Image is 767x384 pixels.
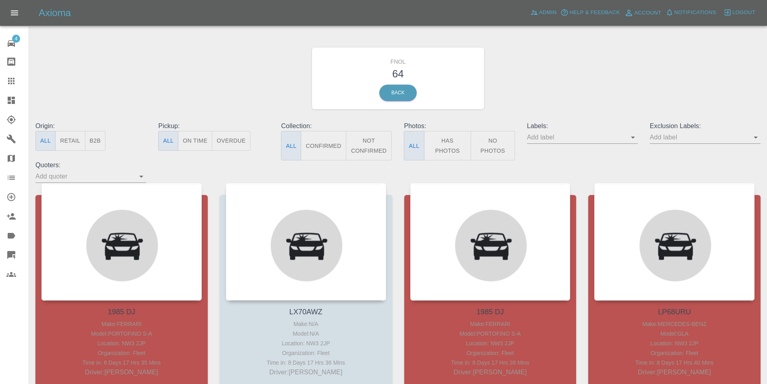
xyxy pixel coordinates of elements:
[281,121,392,131] p: Collection:
[412,367,569,377] p: Driver: [PERSON_NAME]
[43,367,200,377] p: Driver: [PERSON_NAME]
[228,319,384,329] div: Make: N/A
[412,348,569,358] div: Organization: Fleet
[85,131,106,151] button: B2B
[732,8,755,17] span: Logout
[5,3,24,23] button: Open drawer
[596,367,753,377] p: Driver: [PERSON_NAME]
[346,131,392,160] button: Not Confirmed
[318,54,478,66] h6: FNOL
[527,131,626,143] input: Add label
[404,121,515,131] p: Photos:
[108,308,135,316] a: 1985 DJ
[527,121,638,131] p: Labels:
[35,131,56,151] button: All
[228,329,384,338] div: Model: N/A
[622,6,664,19] a: Account
[412,358,569,367] div: Time in: 8 Days 17 Hrs 39 Mins
[650,131,748,143] input: Add label
[289,308,323,316] a: LX70AWZ
[43,329,200,338] div: Model: PORTOFINO S-A
[424,131,471,160] button: Has Photos
[43,319,200,329] div: Make: FERRARI
[664,6,718,19] button: Notifications
[627,132,639,143] button: Open
[596,348,753,358] div: Organization: Fleet
[35,160,146,170] p: Quoters:
[596,319,753,329] div: Make: MERCEDES-BENZ
[35,170,134,183] input: Add quoter
[39,6,71,19] h5: Axioma
[412,319,569,329] div: Make: FERRARI
[569,8,620,17] span: Help & Feedback
[228,358,384,367] div: Time in: 8 Days 17 Hrs 36 Mins
[596,329,753,338] div: Model: GLA
[178,131,212,151] button: On Time
[35,121,146,131] p: Origin:
[674,8,716,17] span: Notifications
[722,6,757,19] button: Logout
[471,131,515,160] button: No Photos
[43,338,200,348] div: Location: NW3 2JP
[650,121,761,131] p: Exclusion Labels:
[528,6,559,19] a: Admin
[43,348,200,358] div: Organization: Fleet
[212,131,250,151] button: Overdue
[596,338,753,348] div: Location: NW3 2JP
[228,338,384,348] div: Location: NW3 2JP
[55,131,85,151] button: Retail
[301,131,346,160] button: Confirmed
[635,8,662,18] span: Account
[158,131,178,151] button: All
[558,6,622,19] button: Help & Feedback
[43,358,200,367] div: Time in: 8 Days 17 Hrs 35 Mins
[158,121,269,131] p: Pickup:
[136,171,147,182] button: Open
[539,8,557,17] span: Admin
[318,66,478,81] h3: 64
[379,85,417,101] a: Back
[477,308,504,316] a: 1985 DJ
[12,35,20,43] span: 4
[412,338,569,348] div: Location: NW3 2JP
[228,348,384,358] div: Organization: Fleet
[228,367,384,377] p: Driver: [PERSON_NAME]
[750,132,761,143] button: Open
[412,329,569,338] div: Model: PORTOFINO S-A
[596,358,753,367] div: Time in: 8 Days 17 Hrs 40 Mins
[281,131,301,160] button: All
[658,308,691,316] a: LP68URU
[404,131,424,160] button: All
